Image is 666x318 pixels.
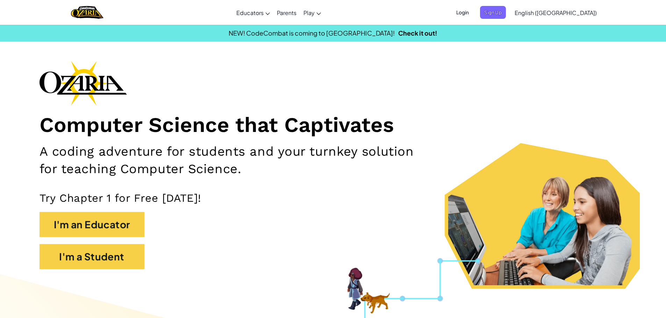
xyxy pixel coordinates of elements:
[40,143,433,177] h2: A coding adventure for students and your turnkey solution for teaching Computer Science.
[71,5,103,20] a: Ozaria by CodeCombat logo
[233,3,273,22] a: Educators
[71,5,103,20] img: Home
[300,3,324,22] a: Play
[480,6,506,19] button: Sign Up
[452,6,473,19] button: Login
[303,9,315,16] span: Play
[40,112,627,138] h1: Computer Science that Captivates
[40,191,627,205] p: Try Chapter 1 for Free [DATE]!
[515,9,597,16] span: English ([GEOGRAPHIC_DATA])
[229,29,395,37] span: NEW! CodeCombat is coming to [GEOGRAPHIC_DATA]!
[511,3,600,22] a: English ([GEOGRAPHIC_DATA])
[40,61,127,105] img: Ozaria branding logo
[40,244,144,269] button: I'm a Student
[273,3,300,22] a: Parents
[236,9,264,16] span: Educators
[40,212,144,237] button: I'm an Educator
[398,29,437,37] a: Check it out!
